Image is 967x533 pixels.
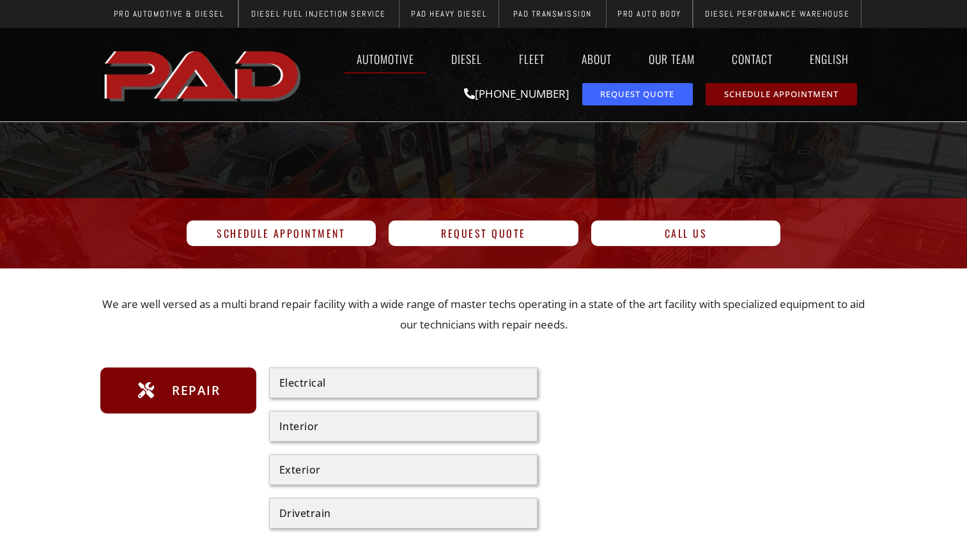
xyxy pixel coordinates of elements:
a: Request Quote [389,220,578,246]
a: About [569,44,624,73]
div: Interior [279,421,527,431]
span: Pro Automotive & Diesel [114,10,224,18]
a: Schedule Appointment [187,220,376,246]
a: Fleet [507,44,557,73]
a: Call Us [591,220,781,246]
a: Contact [720,44,785,73]
span: Diesel Fuel Injection Service [251,10,386,18]
span: Schedule Appointment [217,228,345,238]
a: Our Team [637,44,707,73]
div: Drivetrain [279,508,527,518]
a: request a service or repair quote [582,83,693,105]
span: Request Quote [441,228,526,238]
a: English [798,44,867,73]
span: PAD Transmission [513,10,592,18]
span: PAD Heavy Diesel [411,10,486,18]
a: Diesel [439,44,494,73]
span: Pro Auto Body [617,10,681,18]
span: Diesel Performance Warehouse [705,10,849,18]
nav: Menu [307,44,867,73]
span: Request Quote [600,90,674,98]
span: Repair [169,380,220,401]
a: Automotive [344,44,426,73]
p: We are well versed as a multi brand repair facility with a wide range of master techs operating i... [100,294,867,336]
div: Electrical [279,378,527,388]
a: schedule repair or service appointment [706,83,857,105]
img: The image shows the word "PAD" in bold, red, uppercase letters with a slight shadow effect. [100,40,307,109]
span: Call Us [665,228,708,238]
a: [PHONE_NUMBER] [464,86,569,101]
a: pro automotive and diesel home page [100,40,307,109]
span: Schedule Appointment [724,90,839,98]
div: Exterior [279,465,527,475]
